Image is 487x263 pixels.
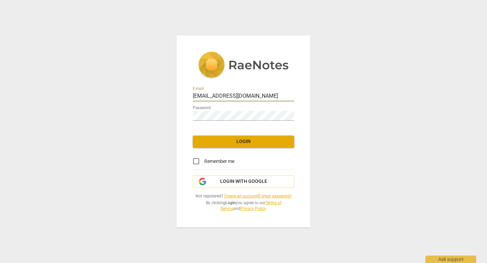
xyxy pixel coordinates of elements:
[285,113,291,119] img: npw-badge-icon-locked.svg
[198,52,289,79] img: 5ac2273c67554f335776073100b6d88f.svg
[193,175,294,188] button: Login with Google
[193,87,204,91] label: E-mail
[220,178,267,185] span: Login with Google
[193,106,211,110] label: Password
[204,158,234,165] span: Remember me
[193,193,294,199] span: Not registered? |
[224,194,258,198] a: Create an account
[198,138,289,145] span: Login
[425,256,476,263] div: Ask support
[259,194,292,198] a: Forgot password?
[240,206,266,211] a: Privacy Policy
[225,200,236,205] b: Login
[285,94,291,99] img: npw-badge-icon-locked.svg
[221,200,281,211] a: Terms of Service
[193,200,294,211] span: By clicking you agree to our and .
[193,136,294,148] button: Login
